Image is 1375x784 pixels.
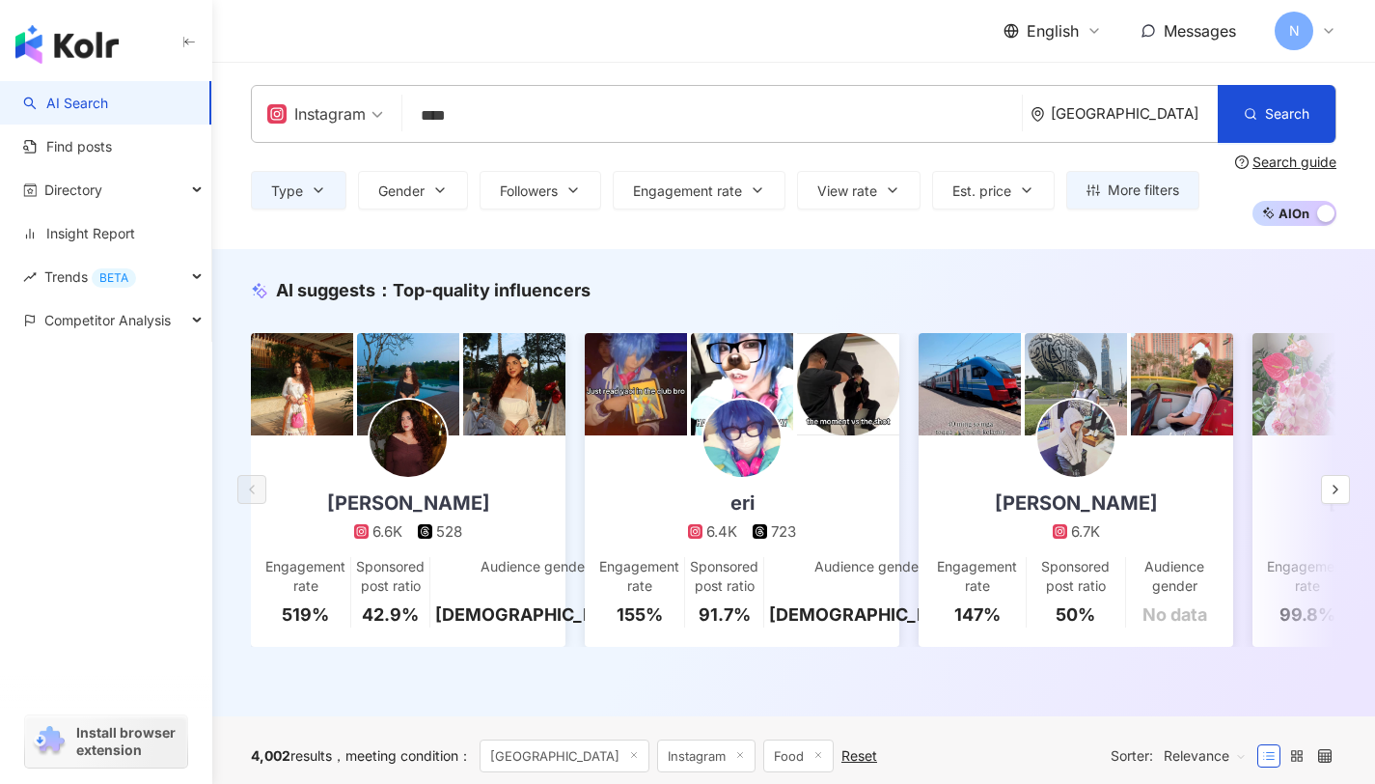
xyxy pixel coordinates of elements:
[251,747,290,764] span: 4,002
[1031,557,1119,595] div: Sponsored post ratio
[919,435,1233,646] a: [PERSON_NAME]6.7KEngagement rate147%Sponsored post ratio50%Audience genderNo data
[711,490,774,517] div: eri
[769,602,968,627] div: [DEMOGRAPHIC_DATA]
[282,602,329,627] div: 519%
[481,557,590,576] div: Audience gender
[817,183,877,199] span: View rate
[23,137,112,156] a: Find posts
[1267,557,1347,595] div: Engagement rate
[1164,741,1247,771] span: Relevance
[393,280,591,300] span: Top-quality influencers
[952,183,1011,199] span: Est. price
[797,333,899,435] img: post-image
[500,183,558,199] span: Followers
[251,333,353,435] img: post-image
[1235,155,1249,169] span: question-circle
[480,171,601,210] button: Followers
[362,602,419,627] div: 42.9%
[15,25,119,64] img: logo
[44,298,171,342] span: Competitor Analysis
[771,521,796,542] div: 723
[1164,21,1236,41] span: Messages
[251,748,332,764] div: results
[703,400,781,477] img: KOL Avatar
[706,521,737,542] div: 6.4K
[814,557,923,576] div: Audience gender
[1289,20,1300,42] span: N
[358,171,468,210] button: Gender
[1111,741,1257,771] div: Sorter:
[932,171,1055,210] button: Est. price
[276,278,591,302] div: AI suggests ：
[933,557,1021,595] div: Engagement rate
[1252,333,1355,435] img: post-image
[251,171,346,210] button: Type
[976,490,1177,517] div: [PERSON_NAME]
[1025,333,1127,435] img: post-image
[633,183,742,199] span: Engagement rate
[23,94,108,113] a: searchAI Search
[271,183,303,199] span: Type
[585,435,899,646] a: eri6.4K723Engagement rate155%Sponsored post ratio91.7%Audience gender[DEMOGRAPHIC_DATA]
[44,255,136,298] span: Trends
[480,740,649,772] span: [GEOGRAPHIC_DATA]
[585,333,687,435] img: post-image
[841,748,877,764] div: Reset
[23,224,135,243] a: Insight Report
[691,333,793,435] img: post-image
[251,435,565,646] a: [PERSON_NAME]6.6K528Engagement rate519%Sponsored post ratio42.9%Audience gender[DEMOGRAPHIC_DATA]
[613,171,785,210] button: Engagement rate
[699,602,751,627] div: 91.7%
[267,98,366,129] div: Instagram
[954,602,1001,627] div: 147%
[265,557,345,595] div: Engagement rate
[332,747,472,764] span: meeting condition ：
[657,740,756,772] span: Instagram
[1071,521,1100,542] div: 6.7K
[1142,602,1207,627] div: No data
[1027,20,1079,42] span: English
[617,602,663,627] div: 155%
[1252,154,1336,170] div: Search guide
[690,557,758,595] div: Sponsored post ratio
[378,183,425,199] span: Gender
[1051,105,1218,122] div: [GEOGRAPHIC_DATA]
[44,168,102,211] span: Directory
[1037,400,1114,477] img: KOL Avatar
[1279,602,1335,627] div: 99.8%
[435,602,634,627] div: [DEMOGRAPHIC_DATA]
[76,724,181,759] span: Install browser extension
[370,400,447,477] img: KOL Avatar
[25,715,187,768] a: chrome extensionInstall browser extension
[308,490,509,517] div: [PERSON_NAME]
[92,268,136,288] div: BETA
[797,171,921,210] button: View rate
[1066,171,1199,210] button: More filters
[919,333,1021,435] img: post-image
[372,521,402,542] div: 6.6K
[1265,106,1309,122] span: Search
[436,521,462,542] div: 528
[1108,182,1179,198] span: More filters
[1131,333,1233,435] img: post-image
[1218,85,1335,143] button: Search
[763,740,834,772] span: Food
[1056,602,1095,627] div: 50%
[599,557,679,595] div: Engagement rate
[23,270,37,284] span: rise
[1031,107,1045,122] span: environment
[463,333,565,435] img: post-image
[357,333,459,435] img: post-image
[1131,557,1219,595] div: Audience gender
[31,726,68,757] img: chrome extension
[356,557,425,595] div: Sponsored post ratio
